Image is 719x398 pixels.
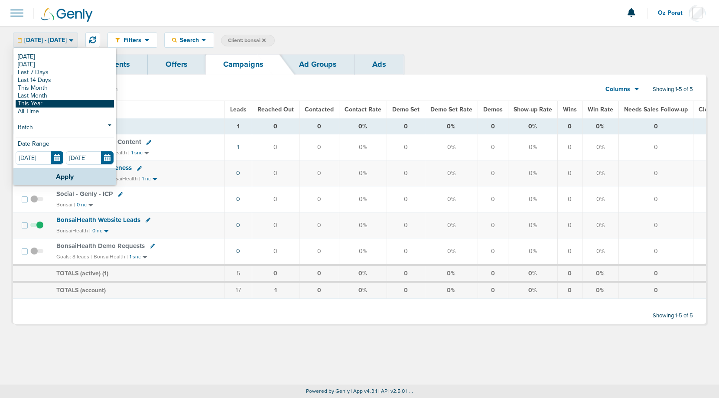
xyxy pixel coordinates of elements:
[305,106,334,113] span: Contacted
[618,282,693,298] td: 0
[16,100,114,108] a: This Year
[478,118,508,134] td: 0
[51,265,224,282] td: TOTALS (active) ( )
[13,168,116,185] button: Apply
[425,134,478,160] td: 0%
[483,106,503,113] span: Demos
[582,160,618,186] td: 0%
[387,238,425,264] td: 0
[120,36,145,44] span: Filters
[387,186,425,212] td: 0
[618,186,693,212] td: 0
[252,160,299,186] td: 0
[557,265,582,282] td: 0
[237,144,239,151] a: 1
[299,238,339,264] td: 0
[582,186,618,212] td: 0%
[508,134,557,160] td: 0%
[252,212,299,238] td: 0
[618,134,693,160] td: 0
[236,196,240,203] a: 0
[252,282,299,298] td: 1
[299,134,339,160] td: 0
[387,212,425,238] td: 0
[56,228,91,234] small: BonsaiHealth |
[557,134,582,160] td: 0
[478,238,508,264] td: 0
[24,37,67,43] span: [DATE] - [DATE]
[355,54,404,75] a: Ads
[339,265,387,282] td: 0%
[618,160,693,186] td: 0
[557,212,582,238] td: 0
[299,186,339,212] td: 0
[299,160,339,186] td: 0
[478,134,508,160] td: 0
[563,106,577,113] span: Wins
[228,37,266,44] span: Client: bonsai
[299,282,339,298] td: 0
[508,160,557,186] td: 0%
[339,186,387,212] td: 0%
[252,238,299,264] td: 0
[508,212,557,238] td: 0%
[387,160,425,186] td: 0
[430,106,472,113] span: Demo Set Rate
[557,282,582,298] td: 0
[16,53,114,61] a: [DATE]
[299,212,339,238] td: 0
[205,54,281,75] a: Campaigns
[618,118,693,134] td: 0
[339,160,387,186] td: 0%
[224,118,252,134] td: 1
[56,254,92,260] small: Goals: 8 leads |
[387,282,425,298] td: 0
[130,254,141,260] small: 1 snc
[653,312,693,320] span: Showing 1-5 of 5
[478,212,508,238] td: 0
[387,265,425,282] td: 0
[425,118,478,134] td: 0%
[378,388,405,394] span: | API v2.5.0
[618,212,693,238] td: 0
[387,134,425,160] td: 0
[13,54,88,75] a: Dashboard
[88,54,148,75] a: Clients
[425,265,478,282] td: 0%
[56,216,140,224] span: BonsaiHealth Website Leads
[252,186,299,212] td: 0
[557,238,582,264] td: 0
[339,134,387,160] td: 0%
[605,85,630,94] span: Columns
[582,134,618,160] td: 0%
[41,8,93,22] img: Genly
[508,282,557,298] td: 0%
[148,54,205,75] a: Offers
[257,106,294,113] span: Reached Out
[478,282,508,298] td: 0
[425,212,478,238] td: 0%
[478,186,508,212] td: 0
[236,222,240,229] a: 0
[582,118,618,134] td: 0%
[508,118,557,134] td: 0%
[514,106,552,113] span: Show-up Rate
[478,265,508,282] td: 0
[252,134,299,160] td: 0
[582,238,618,264] td: 0%
[624,106,688,113] span: Needs Sales Follow-up
[177,36,202,44] span: Search
[557,160,582,186] td: 0
[56,202,75,208] small: Bonsai |
[582,282,618,298] td: 0%
[508,238,557,264] td: 0%
[252,118,299,134] td: 0
[425,282,478,298] td: 0%
[582,265,618,282] td: 0%
[16,123,114,134] a: Batch
[51,282,224,298] td: TOTALS (account)
[94,254,128,260] small: BonsaiHealth |
[339,212,387,238] td: 0%
[106,176,140,182] small: BonsaiHealth |
[406,388,413,394] span: | ...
